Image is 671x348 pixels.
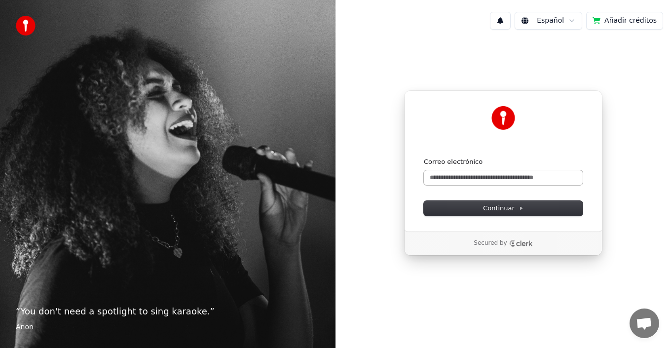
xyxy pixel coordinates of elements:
[491,106,515,130] img: Youka
[16,16,36,36] img: youka
[474,239,507,247] p: Secured by
[16,305,320,318] p: “ You don't need a spotlight to sing karaoke. ”
[483,204,523,213] span: Continuar
[424,157,483,166] label: Correo electrónico
[586,12,663,30] button: Añadir créditos
[509,240,533,247] a: Clerk logo
[16,322,320,332] footer: Anon
[424,201,583,216] button: Continuar
[630,309,659,338] a: Bate-papo aberto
